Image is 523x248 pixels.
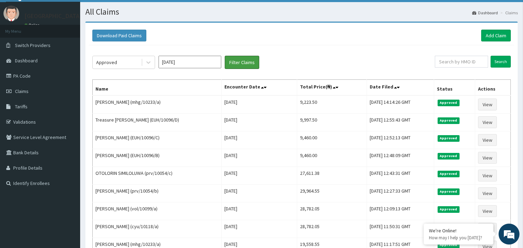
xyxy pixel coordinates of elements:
[478,116,497,128] a: View
[93,167,222,185] td: OTOLORIN SIMILOLUWA (prv/10054/c)
[24,23,41,28] a: Online
[297,149,367,167] td: 9,460.00
[15,42,51,48] span: Switch Providers
[499,10,518,16] li: Claims
[438,100,460,106] span: Approved
[478,152,497,164] a: View
[429,227,488,234] div: We're Online!
[438,206,460,212] span: Approved
[438,242,460,248] span: Approved
[367,80,434,96] th: Date Filed
[367,114,434,131] td: [DATE] 12:55:43 GMT
[367,167,434,185] td: [DATE] 12:43:31 GMT
[92,30,146,41] button: Download Paid Claims
[24,13,82,19] p: [GEOGRAPHIC_DATA]
[429,235,488,241] p: How may I help you today?
[85,7,518,16] h1: All Claims
[13,35,28,52] img: d_794563401_company_1708531726252_794563401
[438,188,460,195] span: Approved
[159,56,221,68] input: Select Month and Year
[222,202,297,220] td: [DATE]
[222,131,297,149] td: [DATE]
[93,80,222,96] th: Name
[93,95,222,114] td: [PERSON_NAME] (mhg/10233/a)
[478,134,497,146] a: View
[15,57,38,64] span: Dashboard
[367,220,434,238] td: [DATE] 11:50:31 GMT
[36,39,117,48] div: Chat with us now
[222,114,297,131] td: [DATE]
[222,95,297,114] td: [DATE]
[367,95,434,114] td: [DATE] 14:14:26 GMT
[3,6,19,21] img: User Image
[15,103,28,110] span: Tariffs
[297,220,367,238] td: 28,782.05
[93,220,222,238] td: [PERSON_NAME] (cyu/10118/a)
[367,131,434,149] td: [DATE] 12:52:13 GMT
[478,99,497,110] a: View
[478,205,497,217] a: View
[93,131,222,149] td: [PERSON_NAME] (EUH/10096/C)
[114,3,131,20] div: Minimize live chat window
[491,56,511,68] input: Search
[222,167,297,185] td: [DATE]
[438,135,460,141] span: Approved
[367,185,434,202] td: [DATE] 12:27:33 GMT
[222,149,297,167] td: [DATE]
[222,185,297,202] td: [DATE]
[93,149,222,167] td: [PERSON_NAME] (EUH/10096/B)
[297,202,367,220] td: 28,782.05
[93,202,222,220] td: [PERSON_NAME] (vol/10099/a)
[297,80,367,96] th: Total Price(₦)
[15,88,29,94] span: Claims
[297,114,367,131] td: 9,997.50
[478,223,497,235] a: View
[472,10,498,16] a: Dashboard
[367,149,434,167] td: [DATE] 12:48:09 GMT
[435,56,488,68] input: Search by HMO ID
[434,80,475,96] th: Status
[93,114,222,131] td: Treasure [PERSON_NAME] (EUH/10096/D)
[96,59,117,66] div: Approved
[297,185,367,202] td: 29,964.55
[222,80,297,96] th: Encounter Date
[297,131,367,149] td: 9,460.00
[438,171,460,177] span: Approved
[225,56,259,69] button: Filter Claims
[93,185,222,202] td: [PERSON_NAME] (prv/10054/b)
[297,95,367,114] td: 9,223.50
[475,80,510,96] th: Actions
[478,170,497,181] a: View
[40,78,96,148] span: We're online!
[3,170,133,194] textarea: Type your message and hit 'Enter'
[438,153,460,159] span: Approved
[478,187,497,199] a: View
[438,117,460,124] span: Approved
[367,202,434,220] td: [DATE] 12:09:13 GMT
[222,220,297,238] td: [DATE]
[481,30,511,41] a: Add Claim
[297,167,367,185] td: 27,611.38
